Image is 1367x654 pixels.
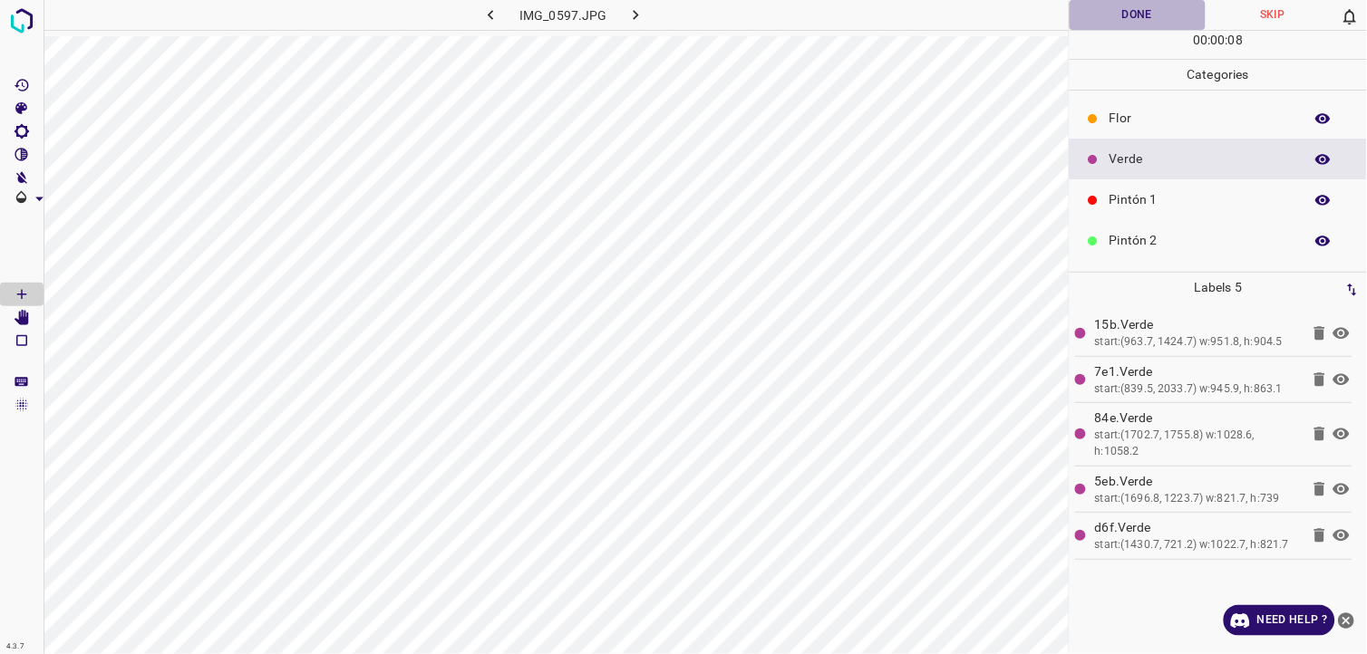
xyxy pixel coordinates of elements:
[1070,179,1367,220] div: Pintón 1
[1110,149,1294,168] p: Verde
[1110,109,1294,128] p: Flor
[1095,491,1300,507] div: start:(1696.8, 1223.7) w:821.7, h:739
[1070,98,1367,139] div: Flor
[1228,31,1243,50] p: 08
[519,5,607,30] h6: IMG_0597.JPG
[1070,261,1367,302] div: Pintón 3
[1110,231,1294,250] p: Pintón 2
[1335,605,1358,636] button: close-help
[1193,31,1243,59] div: : :
[2,640,29,654] div: 4.3.7
[1110,190,1294,209] p: Pintón 1
[1095,334,1300,351] div: start:(963.7, 1424.7) w:951.8, h:904.5
[1095,409,1300,428] p: 84e.Verde
[1193,31,1207,50] p: 00
[1095,315,1300,334] p: 15b.Verde
[5,5,38,37] img: logo
[1095,381,1300,398] div: start:(839.5, 2033.7) w:945.9, h:863.1
[1211,31,1226,50] p: 00
[1070,220,1367,261] div: Pintón 2
[1095,472,1300,491] p: 5eb.Verde
[1095,362,1300,381] p: 7e1.Verde
[1070,139,1367,179] div: Verde
[1224,605,1335,636] a: Need Help ?
[1095,518,1300,537] p: d6f.Verde
[1095,537,1300,553] div: start:(1430.7, 721.2) w:1022.7, h:821.7
[1095,428,1300,459] div: start:(1702.7, 1755.8) w:1028.6, h:1058.2
[1070,60,1367,90] p: Categories
[1075,273,1362,303] p: Labels 5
